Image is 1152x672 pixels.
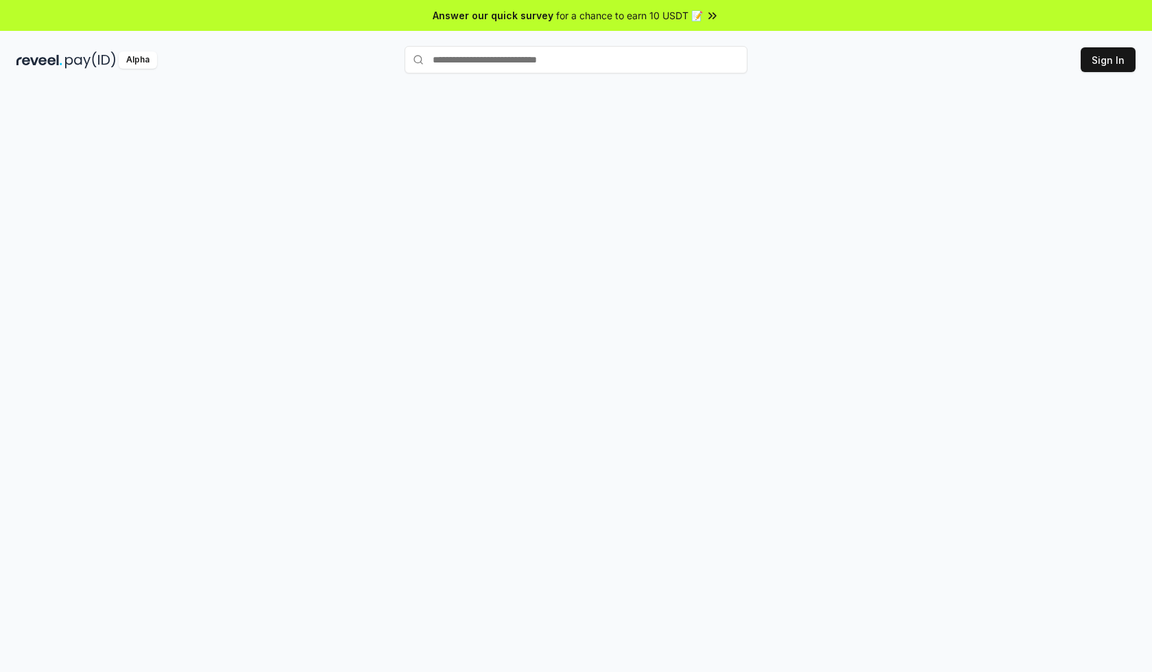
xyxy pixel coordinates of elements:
[556,8,703,23] span: for a chance to earn 10 USDT 📝
[16,51,62,69] img: reveel_dark
[1081,47,1136,72] button: Sign In
[119,51,157,69] div: Alpha
[433,8,553,23] span: Answer our quick survey
[65,51,116,69] img: pay_id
